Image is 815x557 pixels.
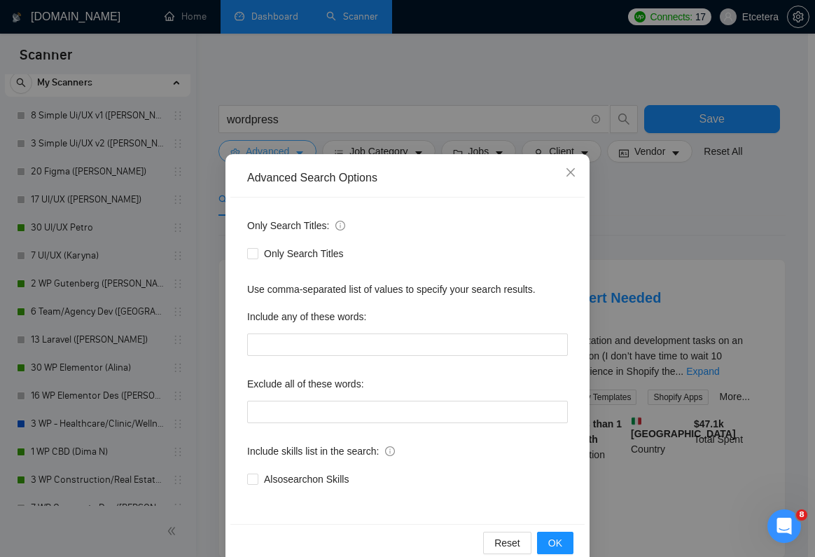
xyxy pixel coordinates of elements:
[548,535,562,551] span: OK
[494,535,520,551] span: Reset
[247,218,345,233] span: Only Search Titles:
[258,246,349,261] span: Only Search Titles
[247,373,364,395] label: Exclude all of these words:
[385,446,395,456] span: info-circle
[483,532,531,554] button: Reset
[537,532,573,554] button: OK
[258,472,354,487] span: Also search on Skills
[767,509,801,543] iframe: Intercom live chat
[552,154,590,192] button: Close
[247,170,568,186] div: Advanced Search Options
[335,221,345,231] span: info-circle
[247,443,395,459] span: Include skills list in the search:
[247,282,568,297] div: Use comma-separated list of values to specify your search results.
[565,167,576,178] span: close
[247,305,366,328] label: Include any of these words:
[796,509,807,521] span: 8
